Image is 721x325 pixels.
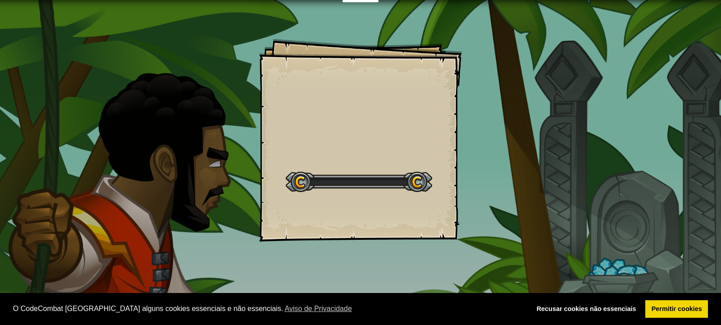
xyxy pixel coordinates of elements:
[530,300,642,318] a: negar cookies
[283,302,353,316] a: saiba mais sobre cookies
[13,305,283,312] font: O CodeCombat [GEOGRAPHIC_DATA] alguns cookies essenciais e não essenciais.
[652,305,702,312] font: Permitir cookies
[285,305,352,312] font: Aviso de Privacidade
[537,305,636,312] font: Recusar cookies não essenciais
[645,300,708,318] a: permitir cookies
